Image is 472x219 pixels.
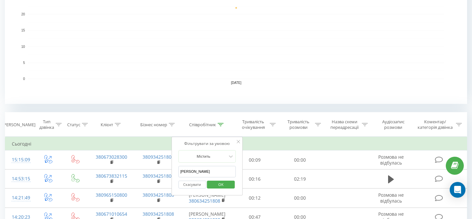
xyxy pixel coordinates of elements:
td: [PERSON_NAME] [182,189,232,208]
span: Розмова не відбулась [378,154,404,166]
td: 00:00 [277,150,323,169]
td: 00:00 [277,189,323,208]
text: 20 [21,12,25,16]
span: Розмова не відбулась [378,192,404,204]
td: 00:09 [232,150,278,169]
text: 10 [21,45,25,49]
div: Тривалість розмови [283,119,313,130]
td: 00:16 [232,169,278,189]
a: 380934251808 [143,154,174,160]
a: 380673832115 [96,173,127,179]
div: Співробітник [189,122,216,128]
a: 380634251808 [189,198,220,204]
td: 02:19 [277,169,323,189]
text: [DATE] [231,81,242,85]
td: 00:12 [232,189,278,208]
div: 14:53:15 [12,172,28,185]
button: OK [207,181,235,189]
td: Сьогодні [5,137,467,150]
text: 0 [23,77,25,81]
a: 380671010654 [96,211,127,217]
button: Скасувати [178,181,206,189]
a: 380934251808 [143,173,174,179]
div: [PERSON_NAME] [2,122,35,128]
div: Статус [67,122,80,128]
div: Назва схеми переадресації [328,119,360,130]
text: 15 [21,29,25,32]
div: Тип дзвінка [39,119,54,130]
div: Клієнт [101,122,113,128]
div: 15:15:09 [12,153,28,166]
div: Бізнес номер [140,122,167,128]
div: Тривалість очікування [238,119,268,130]
a: 380934251808 [143,192,174,198]
div: Коментар/категорія дзвінка [416,119,454,130]
span: OK [212,179,230,189]
a: 380965150800 [96,192,127,198]
div: Аудіозапис розмови [375,119,411,130]
a: 380673028300 [96,154,127,160]
div: Open Intercom Messenger [450,182,465,198]
input: Введіть значення [178,166,236,177]
div: Фільтрувати за умовою [178,140,236,147]
text: 5 [23,61,25,65]
div: 14:21:49 [12,191,28,204]
a: 380934251808 [143,211,174,217]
